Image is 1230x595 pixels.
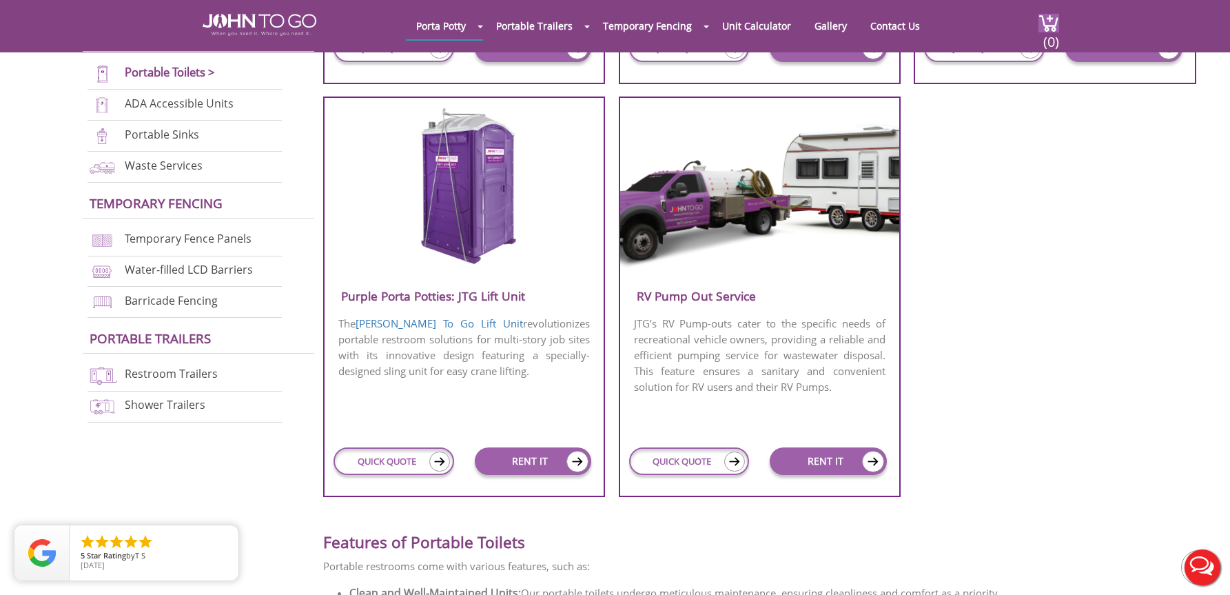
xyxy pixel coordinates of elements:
span: (0) [1043,21,1059,51]
a: Gallery [804,12,857,39]
li:  [137,534,154,550]
a: Portable trailers [90,330,211,347]
span: by [81,552,227,561]
span: T S [135,550,145,561]
a: Unit Calculator [712,12,801,39]
li:  [79,534,96,550]
a: RENT IT [770,447,887,475]
img: cart a [1038,14,1059,32]
h2: Features of Portable Toilets [323,511,1209,552]
span: [DATE] [81,560,105,570]
img: water-filled%20barriers-new.png [88,262,117,281]
a: Temporary Fence Panels [125,231,252,246]
img: rv-pump-out.png.webp [620,107,900,271]
li:  [94,534,110,550]
p: The revolutionizes portable restroom solutions for multi-story job sites with its innovative desi... [325,314,604,381]
li:  [123,534,139,550]
a: Barricade Fencing [125,293,218,308]
a: Restroom Trailers [125,367,218,382]
a: Water-filled LCD Barriers [125,262,253,277]
img: chan-link-fencing-new.png [88,231,117,250]
p: Portable restrooms come with various features, such as: [323,558,1209,574]
a: Porta Potty [406,12,476,39]
span: Star Rating [87,550,126,561]
img: ADA-units-new.png [88,96,117,114]
img: waste-services-new.png [88,158,117,177]
a: RENT IT [475,447,592,475]
img: Review Rating [28,539,56,567]
a: Temporary Fencing [90,194,223,212]
a: Portable Trailers [486,12,583,39]
img: JOHN to go [203,14,316,36]
button: Live Chat [1175,540,1230,595]
img: icon [724,452,745,472]
li:  [108,534,125,550]
img: restroom-trailers-new.png [88,366,117,385]
img: icon [429,452,450,472]
a: Shower Trailers [125,398,205,413]
h3: RV Pump Out Service [620,285,900,307]
h3: Purple Porta Potties: JTG Lift Unit [325,285,604,307]
a: QUICK QUOTE [334,447,454,475]
a: Contact Us [860,12,930,39]
img: icon [862,451,884,472]
a: Portable Sinks [125,127,199,142]
a: QUICK QUOTE [629,447,750,475]
img: barricade-fencing-icon-new.png [88,293,117,312]
img: icon [566,451,588,472]
a: [PERSON_NAME] To Go Lift Unit [356,316,523,330]
a: Porta Potties [90,28,182,45]
a: Waste Services [125,158,203,173]
img: portable-sinks-new.png [88,127,117,145]
span: 5 [81,550,85,561]
img: portable-toilets-new.png [88,65,117,83]
a: ADA Accessible Units [125,96,234,111]
p: JTG’s RV Pump-outs cater to the specific needs of recreational vehicle owners, providing a reliab... [620,314,900,396]
img: shower-trailers-new.png [88,397,117,416]
a: Portable Toilets > [125,64,215,80]
img: Purple-Porta-Potties-JTG-Lift-Unit.png [398,107,530,269]
a: Temporary Fencing [593,12,702,39]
